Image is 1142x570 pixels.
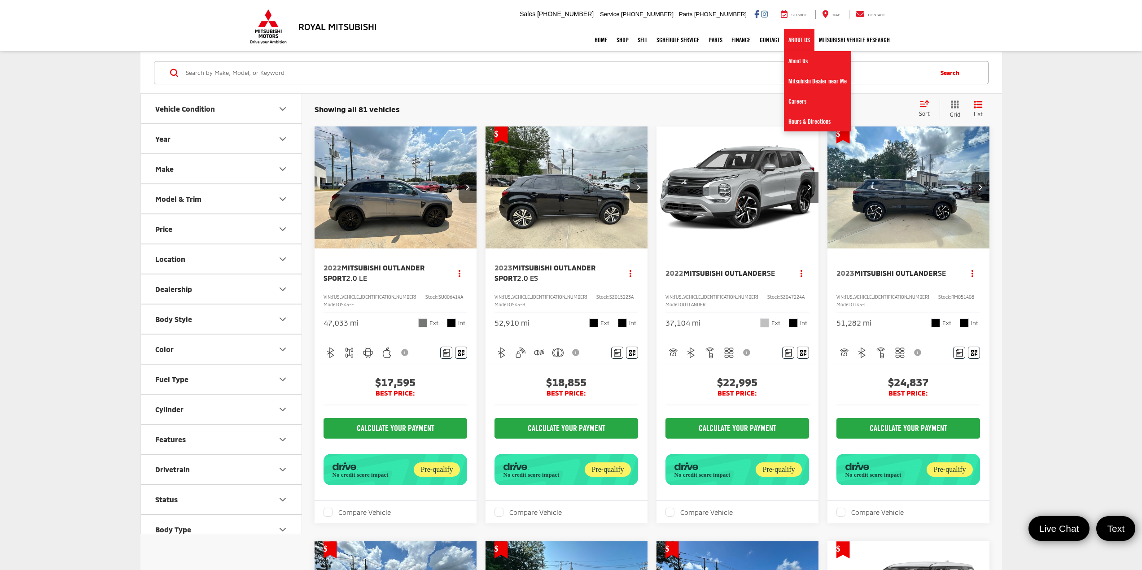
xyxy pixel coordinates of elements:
span: $17,595 [324,375,468,389]
div: Features [155,435,186,444]
span: Black [931,318,940,327]
span: Get Price Drop Alert [324,541,337,558]
a: Hours & Directions [784,112,851,131]
a: 2022 Mitsubishi Outlander SE2022 Mitsubishi Outlander SE2022 Mitsubishi Outlander SE2022 Mitsubis... [656,126,819,248]
img: Apple CarPlay [381,347,393,358]
span: [US_VEHICLE_IDENTIFICATION_NUMBER] [674,294,758,300]
a: Facebook: Click to visit our Facebook page [754,10,759,17]
span: [PHONE_NUMBER] [694,11,747,17]
a: Contact [755,29,784,51]
: CALCULATE YOUR PAYMENT [836,418,980,439]
a: About Us [784,51,851,71]
button: PricePrice [141,214,302,244]
button: Select sort value [914,100,940,118]
i: Window Sticker [971,349,977,356]
button: Actions [622,265,638,281]
button: Model & TrimModel & Trim [141,184,302,213]
div: 2022 Mitsubishi Outlander SE 0 [656,126,819,248]
img: Comments [956,349,963,357]
span: Get Price Drop Alert [494,126,508,144]
div: Location [277,254,288,265]
button: Comments [953,347,965,359]
div: Body Type [277,524,288,535]
button: Actions [964,265,980,281]
label: Compare Vehicle [494,508,562,517]
img: Adaptive Cruise Control [667,347,678,358]
a: 2023Mitsubishi OutlanderSE [836,268,956,278]
span: Stock: [938,294,951,300]
span: Showing all 81 vehicles [315,104,400,113]
span: Black [960,318,969,327]
div: Features [277,434,288,445]
span: Text [1103,522,1129,535]
button: View Disclaimer [398,343,413,362]
button: Fuel TypeFuel Type [141,365,302,394]
img: Comments [785,349,792,357]
a: About Us [784,29,814,51]
label: Compare Vehicle [836,508,904,517]
img: 2022 Mitsubishi Outlander Sport 2.0 LE [314,126,477,249]
img: 3rd Row Seating [723,347,735,358]
img: Comments [443,349,450,357]
a: 2023 Mitsubishi Outlander Sport 2.0 ES2023 Mitsubishi Outlander Sport 2.0 ES2023 Mitsubishi Outla... [485,126,648,248]
span: Ext. [942,319,953,327]
span: Get Price Drop Alert [836,541,850,558]
div: Vehicle Condition [277,104,288,114]
span: dropdown dots [630,270,631,277]
span: Parts [679,11,692,17]
button: FeaturesFeatures [141,425,302,454]
span: SZ015223A [609,294,634,300]
span: Black [789,318,798,327]
div: 2023 Mitsubishi Outlander Sport 2.0 ES 0 [485,126,648,248]
span: OS45-F [338,302,354,307]
: CALCULATE YOUR PAYMENT [665,418,809,439]
button: List View [967,100,989,118]
span: [US_VEHICLE_IDENTIFICATION_NUMBER] [845,294,929,300]
a: 2022Mitsubishi OutlanderSE [665,268,785,278]
span: [US_VEHICLE_IDENTIFICATION_NUMBER] [503,294,587,300]
span: SE [767,269,775,277]
a: Text [1096,516,1135,541]
span: dropdown dots [801,270,802,277]
button: Next image [801,172,818,203]
img: 2023 Mitsubishi Outlander Sport 2.0 ES [485,126,648,249]
span: Service [792,13,807,17]
button: StatusStatus [141,485,302,514]
span: [PHONE_NUMBER] [537,10,594,17]
span: VIN: [494,294,503,300]
div: Fuel Type [277,374,288,385]
button: Actions [451,265,467,281]
label: Compare Vehicle [665,508,733,517]
img: Bluetooth® [325,347,337,358]
span: OUTLANDER [680,302,705,307]
div: Dealership [277,284,288,295]
img: 2023 Mitsubishi Outlander SE [827,126,990,249]
span: Mercury Gray Metallic [418,318,427,327]
a: Live Chat [1028,516,1090,541]
div: Drivetrain [155,465,190,474]
div: Body Style [277,314,288,325]
span: Get Price Drop Alert [665,541,679,558]
a: Map [815,10,847,19]
span: SZ047224A [780,294,805,300]
span: 2023 [494,263,512,272]
img: Remote Start [704,347,716,358]
button: Search [932,61,973,84]
button: Window Sticker [797,347,809,359]
button: Next image [971,172,989,203]
span: Ext. [429,319,440,327]
div: Cylinder [277,404,288,415]
img: Adaptive Cruise Control [838,347,849,358]
button: DealershipDealership [141,274,302,304]
span: VIN: [665,294,674,300]
button: Window Sticker [455,347,467,359]
span: 2022 [665,269,683,277]
img: 4WD/AWD [344,347,355,358]
span: Mitsubishi Outlander [683,269,767,277]
button: Body TypeBody Type [141,515,302,544]
span: BEST PRICE: [324,389,468,398]
button: Actions [793,265,809,281]
span: 2023 [836,269,854,277]
: CALCULATE YOUR PAYMENT [324,418,468,439]
img: Bluetooth® [686,347,697,358]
